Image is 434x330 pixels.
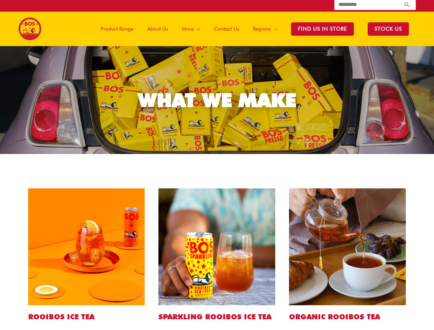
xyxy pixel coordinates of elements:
a: Contact Us [207,12,246,46]
span: About Us [147,19,168,39]
a: More [175,12,207,46]
span: STOCK US [368,22,409,36]
a: About Us [141,12,175,46]
span: Regions [253,19,271,39]
span: More [182,19,194,39]
a: Product Range [94,12,141,46]
h2: SPARKLING ROOIBOS ICE TEA [158,312,275,321]
img: sparkling lemon [158,188,275,305]
span: Product Range [101,19,134,39]
a: STOCK US [361,12,416,46]
nav: Site Navigation [89,12,416,46]
h2: ORGANIC ROOIBOS TEA [289,312,406,321]
a: Find Us in Store [284,12,361,46]
h2: ROOIBOS ICE TEA [28,312,145,321]
span: Find Us in Store [291,22,354,36]
img: BOS logo finals-200px [18,17,42,41]
a: Regions [246,12,284,46]
a: Search button [404,1,411,8]
span: Contact Us [214,19,239,39]
div: WHAT WE MAKE [138,91,296,110]
img: peach [28,188,145,305]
